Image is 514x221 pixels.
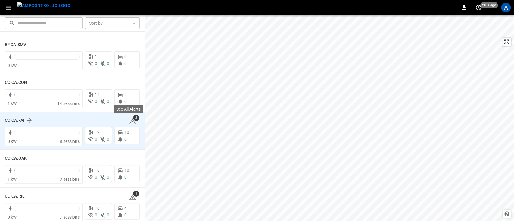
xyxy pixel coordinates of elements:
[124,61,127,66] span: 0
[124,213,127,217] span: 0
[95,168,100,173] span: 10
[5,79,27,86] h6: CC.CA.CON
[8,101,17,106] span: 1 kW
[124,130,129,135] span: 10
[133,115,139,121] span: 3
[95,92,100,97] span: 18
[124,99,127,104] span: 0
[145,15,514,221] canvas: Map
[124,168,129,173] span: 10
[107,137,109,142] span: 0
[124,54,127,59] span: 0
[5,117,24,124] h6: CC.CA.FAI
[60,139,80,144] span: 8 sessions
[95,206,100,210] span: 10
[95,137,97,142] span: 0
[5,193,25,200] h6: CC.CA.RIC
[95,61,97,66] span: 0
[480,2,498,8] span: 20 s ago
[60,215,80,219] span: 7 sessions
[95,130,100,135] span: 12
[133,191,139,197] span: 1
[107,99,109,104] span: 0
[107,175,109,180] span: 0
[8,63,17,68] span: 0 kW
[57,101,80,106] span: 14 sessions
[107,213,109,217] span: 0
[8,139,17,144] span: 0 kW
[8,215,17,219] span: 0 kW
[8,177,17,182] span: 1 kW
[116,106,141,112] p: See All Alerts
[124,137,127,142] span: 0
[107,61,109,66] span: 0
[5,41,26,48] h6: BF.CA.SMV
[60,177,80,182] span: 3 sessions
[124,175,127,180] span: 0
[95,99,97,104] span: 0
[124,206,127,210] span: 4
[501,3,511,12] div: profile-icon
[17,2,70,9] img: ampcontrol.io logo
[95,213,97,217] span: 0
[5,155,27,162] h6: CC.CA.OAK
[95,54,97,59] span: 1
[95,175,97,180] span: 0
[474,3,483,12] button: set refresh interval
[124,92,127,97] span: 9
